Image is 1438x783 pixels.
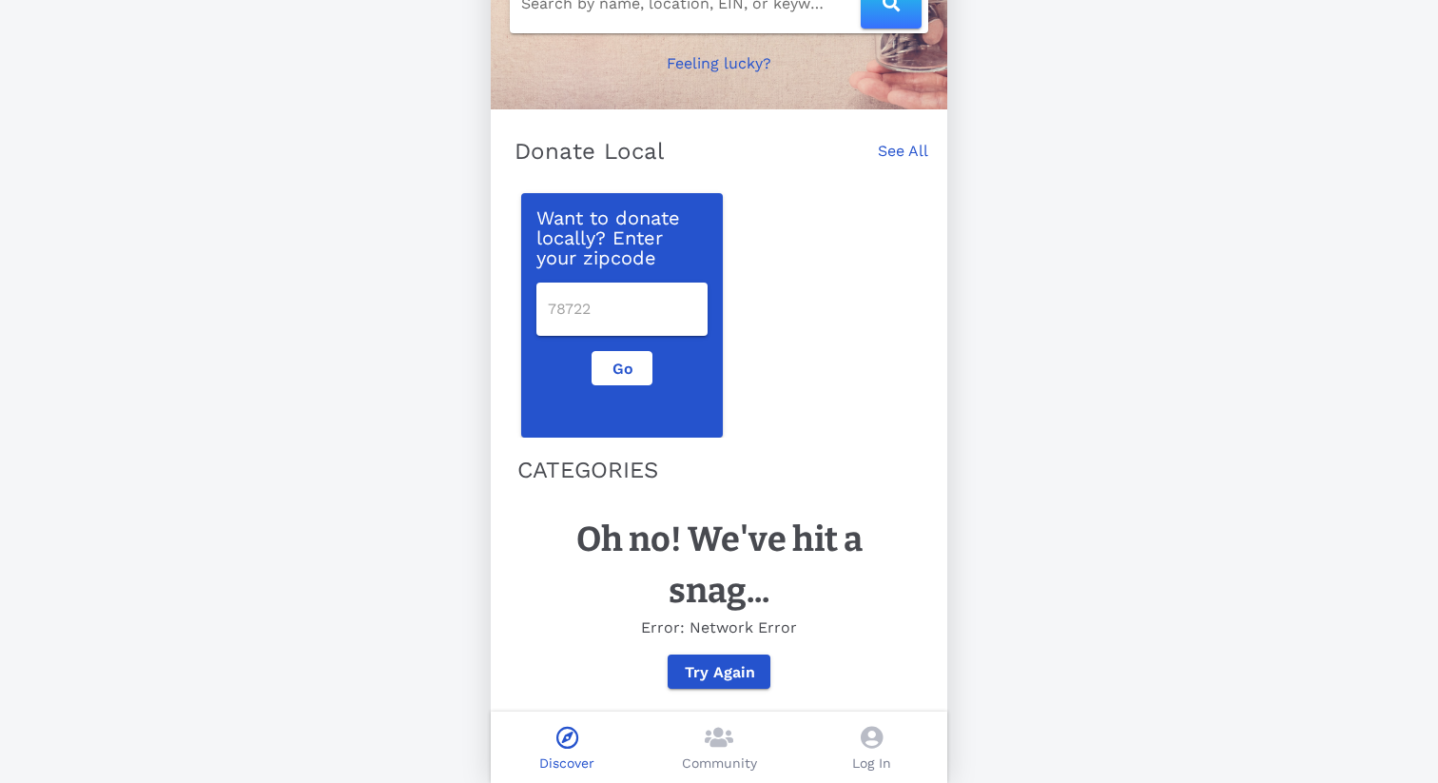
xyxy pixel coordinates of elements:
p: Want to donate locally? Enter your zipcode [536,208,708,267]
h1: Oh no! We've hit a snag... [529,514,909,617]
a: See All [878,140,928,182]
p: Error: Network Error [529,617,909,639]
p: CATEGORIES [517,453,921,487]
input: 78722 [548,294,696,324]
p: Log In [852,754,891,773]
p: Community [682,754,757,773]
button: Go [592,351,652,385]
p: Donate Local [515,136,665,166]
button: Try Again [668,655,769,689]
p: Feeling lucky? [667,52,771,75]
span: Try Again [683,663,754,681]
p: Discover [539,754,594,773]
span: Go [608,360,636,378]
